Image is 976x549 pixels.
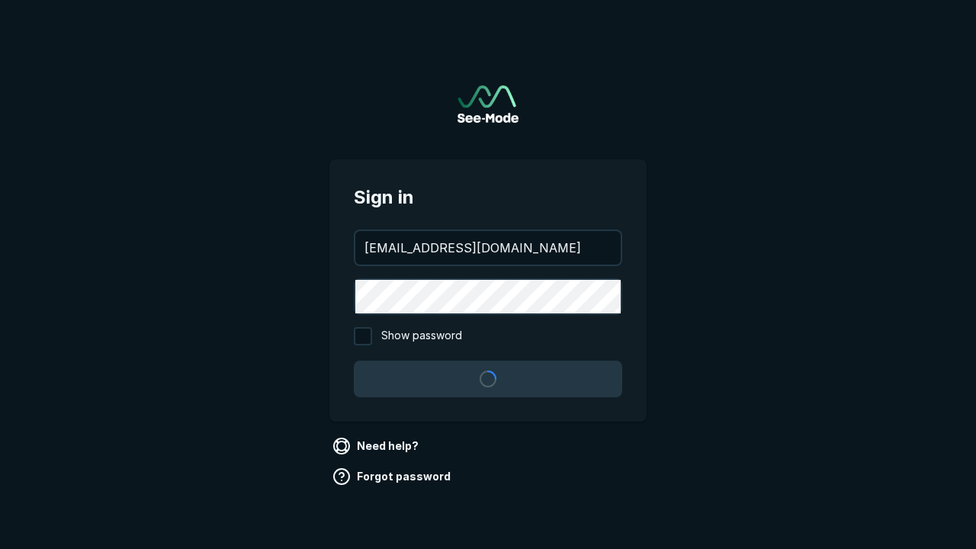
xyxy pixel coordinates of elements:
input: your@email.com [355,231,621,265]
a: Forgot password [329,464,457,489]
img: See-Mode Logo [457,85,518,123]
a: Need help? [329,434,425,458]
span: Sign in [354,184,622,211]
span: Show password [381,327,462,345]
a: Go to sign in [457,85,518,123]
